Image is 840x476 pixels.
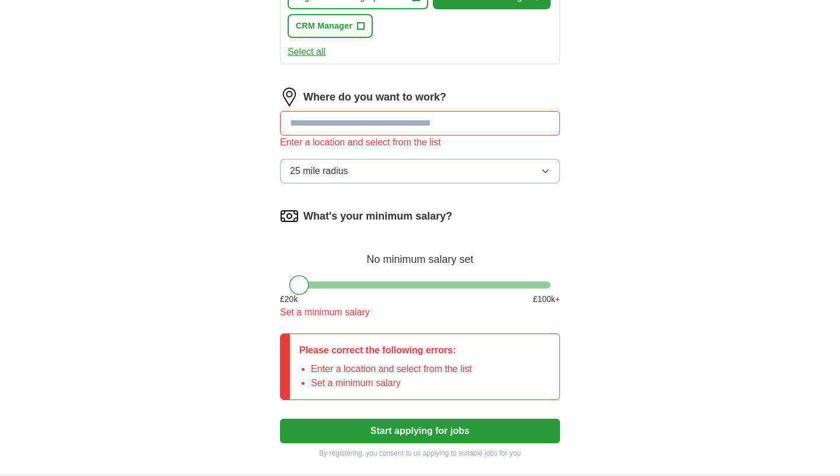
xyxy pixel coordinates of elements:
[280,135,560,150] div: Enter a location and select from the list
[280,305,560,319] div: Set a minimum salary
[311,362,472,376] li: Enter a location and select from the list
[296,20,352,32] span: CRM Manager
[280,293,297,305] span: £ 20 k
[280,88,299,106] img: location.png
[280,419,560,443] button: Start applying for jobs
[280,448,560,458] p: By registering, you consent to us applying to suitable jobs for you
[288,45,325,59] button: Select all
[303,209,452,224] label: What's your minimum salary?
[303,89,446,105] label: Where do you want to work?
[290,164,348,178] span: 25 mile radius
[280,239,560,267] div: No minimum salary set
[280,159,560,183] button: 25 mile radius
[288,14,373,38] button: CRM Manager
[311,376,472,390] li: Set a minimum salary
[533,293,560,305] span: £ 100 k+
[280,207,299,225] img: salary.png
[299,343,472,357] p: Please correct the following errors:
